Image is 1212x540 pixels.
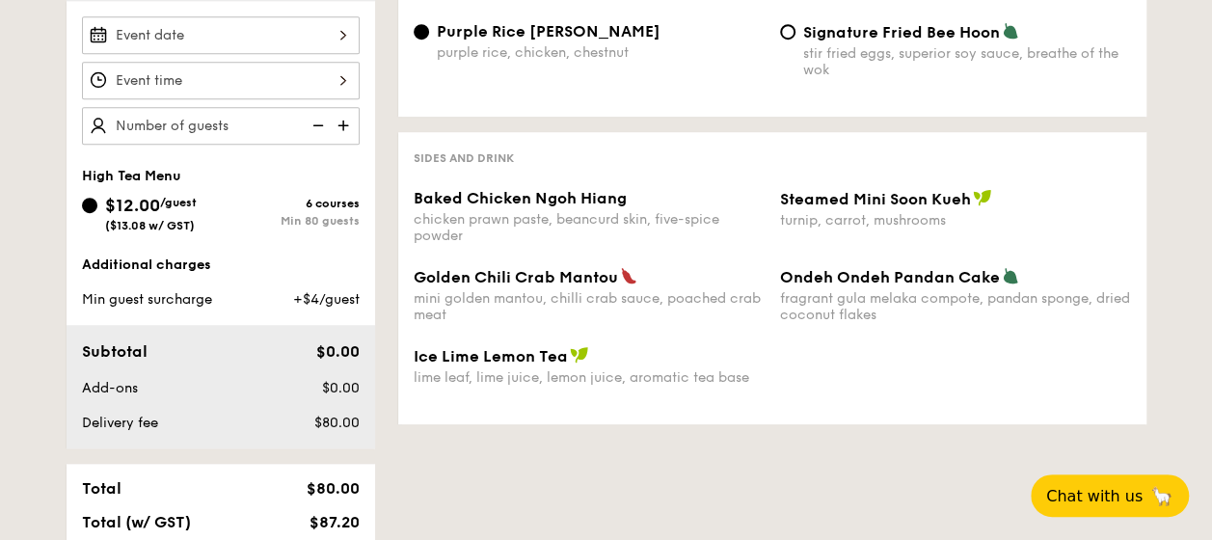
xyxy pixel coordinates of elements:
div: fragrant gula melaka compote, pandan sponge, dried coconut flakes [780,290,1131,323]
span: +$4/guest [292,291,359,308]
span: Golden Chili Crab Mantou [414,268,618,286]
span: Purple Rice [PERSON_NAME] [437,22,660,40]
span: Total [82,479,121,498]
span: /guest [160,196,197,209]
img: icon-vegetarian.fe4039eb.svg [1002,267,1019,284]
div: Min 80 guests [221,214,360,228]
span: $12.00 [105,195,160,216]
span: Min guest surcharge [82,291,212,308]
input: Signature Fried Bee Hoonstir fried eggs, superior soy sauce, breathe of the wok [780,24,795,40]
button: Chat with us🦙 [1031,474,1189,517]
div: 6 courses [221,197,360,210]
div: mini golden mantou, chilli crab sauce, poached crab meat [414,290,765,323]
span: Subtotal [82,342,148,361]
span: Delivery fee [82,415,158,431]
span: Sides and Drink [414,151,514,165]
img: icon-spicy.37a8142b.svg [620,267,637,284]
div: chicken prawn paste, beancurd skin, five-spice powder [414,211,765,244]
div: stir fried eggs, superior soy sauce, breathe of the wok [803,45,1131,78]
input: Event time [82,62,360,99]
span: Ice Lime Lemon Tea [414,347,568,365]
div: purple rice, chicken, chestnut [437,44,765,61]
span: Signature Fried Bee Hoon [803,23,1000,41]
img: icon-vegan.f8ff3823.svg [973,189,992,206]
input: Number of guests [82,107,360,145]
span: $87.20 [309,513,359,531]
input: Purple Rice [PERSON_NAME]purple rice, chicken, chestnut [414,24,429,40]
span: $0.00 [321,380,359,396]
img: icon-add.58712e84.svg [331,107,360,144]
img: icon-reduce.1d2dbef1.svg [302,107,331,144]
span: High Tea Menu [82,168,181,184]
span: 🦙 [1150,485,1173,507]
div: Additional charges [82,256,360,275]
span: Total (w/ GST) [82,513,191,531]
span: ($13.08 w/ GST) [105,219,195,232]
img: icon-vegan.f8ff3823.svg [570,346,589,364]
div: lime leaf, lime juice, lemon juice, aromatic tea base [414,369,765,386]
input: $12.00/guest($13.08 w/ GST)6 coursesMin 80 guests [82,198,97,213]
input: Event date [82,16,360,54]
span: Steamed Mini Soon Kueh [780,190,971,208]
span: Ondeh Ondeh Pandan Cake [780,268,1000,286]
span: Chat with us [1046,487,1143,505]
div: turnip, carrot, mushrooms [780,212,1131,229]
span: $0.00 [315,342,359,361]
img: icon-vegetarian.fe4039eb.svg [1002,22,1019,40]
span: Baked Chicken Ngoh Hiang [414,189,627,207]
span: $80.00 [313,415,359,431]
span: $80.00 [306,479,359,498]
span: Add-ons [82,380,138,396]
